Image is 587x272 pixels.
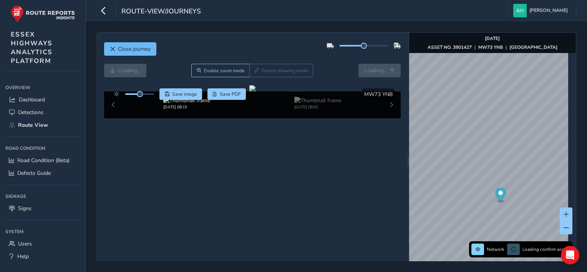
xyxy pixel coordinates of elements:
span: Detections [18,109,43,116]
span: Save PDF [220,91,241,97]
div: System [5,226,80,237]
a: Dashboard [5,93,80,106]
span: Close journey [118,45,151,53]
div: [DATE] 08:02 [294,104,341,110]
span: Loading confirm assets [522,246,570,252]
strong: ASSET NO. 3901427 [428,44,472,50]
img: Thumbnail frame [294,97,341,104]
div: | | [428,44,557,50]
a: Defects Guide [5,167,80,179]
strong: [GEOGRAPHIC_DATA] [509,44,557,50]
button: Save [159,88,202,100]
a: Users [5,237,80,250]
div: Overview [5,82,80,93]
span: Defects Guide [17,169,51,177]
span: MW73 YNB [364,91,393,98]
span: Save image [172,91,197,97]
span: Enable zoom mode [204,68,245,74]
span: [PERSON_NAME] [529,4,568,17]
a: Route View [5,119,80,131]
a: Detections [5,106,80,119]
span: Network [487,246,504,252]
strong: [DATE] [485,35,500,41]
strong: MW73 YNB [478,44,503,50]
div: Road Condition [5,143,80,154]
span: Users [18,240,32,247]
img: Thumbnail frame [163,97,210,104]
a: Signs [5,202,80,215]
span: Signs [18,205,32,212]
span: Road Condition (Beta) [17,157,70,164]
span: route-view/journeys [121,7,201,17]
button: Close journey [104,42,156,56]
span: Help [17,253,29,260]
span: Route View [18,121,48,129]
img: diamond-layout [513,4,527,17]
div: Map marker [495,188,506,204]
img: rr logo [11,5,75,23]
span: Dashboard [19,96,45,103]
a: Help [5,250,80,263]
div: Open Intercom Messenger [561,246,579,264]
div: [DATE] 08:15 [163,104,210,110]
button: [PERSON_NAME] [513,4,570,17]
a: Road Condition (Beta) [5,154,80,167]
div: Signage [5,191,80,202]
button: Zoom [191,64,249,77]
span: ESSEX HIGHWAYS ANALYTICS PLATFORM [11,30,53,65]
button: PDF [207,88,246,100]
